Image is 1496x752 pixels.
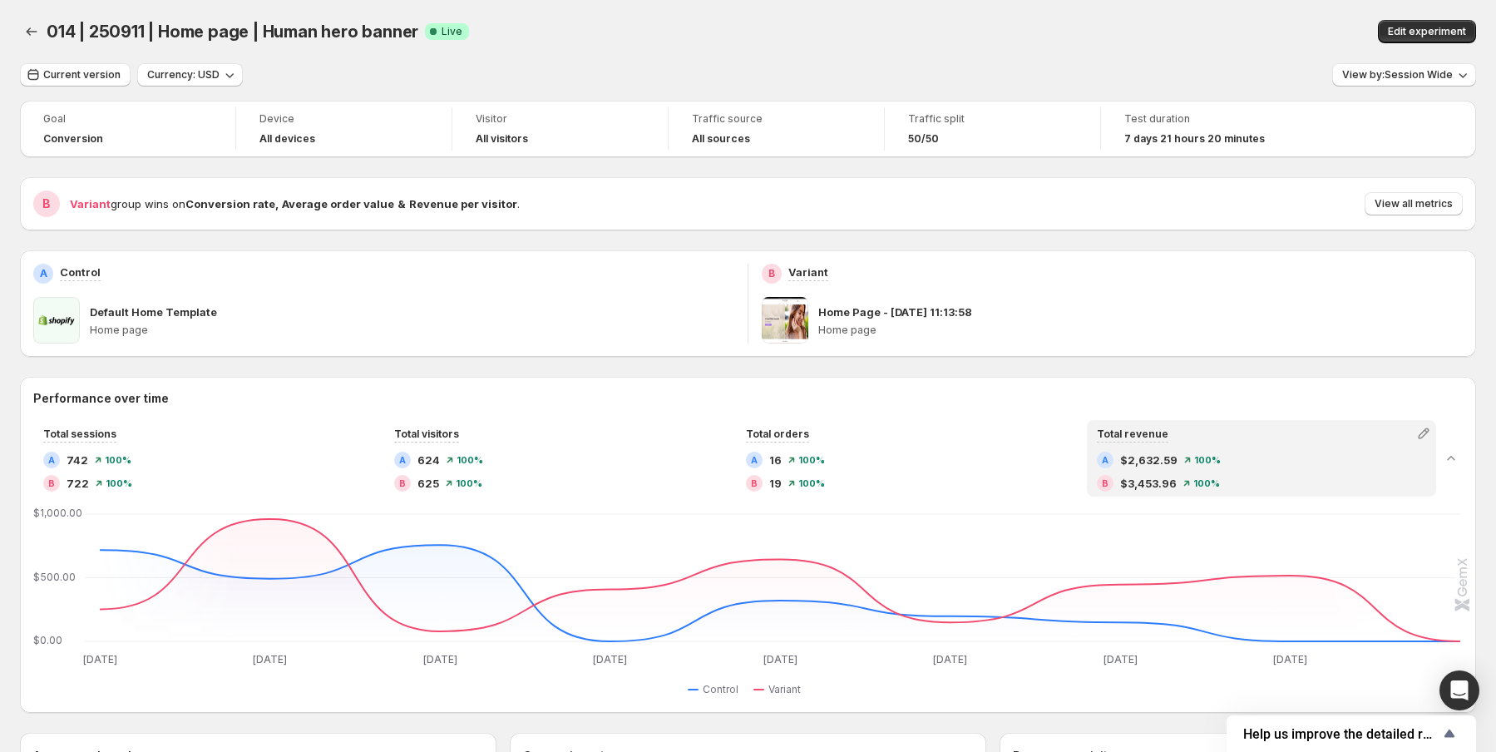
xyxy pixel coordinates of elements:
[1120,475,1177,492] span: $3,453.96
[788,264,828,280] p: Variant
[456,478,482,488] span: 100 %
[417,475,439,492] span: 625
[185,197,275,210] strong: Conversion rate
[83,653,117,665] text: [DATE]
[106,478,132,488] span: 100 %
[259,132,315,146] h4: All devices
[933,653,967,665] text: [DATE]
[1378,20,1476,43] button: Edit experiment
[275,197,279,210] strong: ,
[423,653,457,665] text: [DATE]
[768,267,775,280] h2: B
[1124,132,1265,146] span: 7 days 21 hours 20 minutes
[259,112,428,126] span: Device
[105,455,131,465] span: 100 %
[1243,726,1439,742] span: Help us improve the detailed report for A/B campaigns
[282,197,394,210] strong: Average order value
[33,297,80,344] img: Default Home Template
[818,324,1463,337] p: Home page
[908,111,1077,147] a: Traffic split50/50
[1097,428,1168,440] span: Total revenue
[818,304,972,320] p: Home Page - [DATE] 11:13:58
[409,197,517,210] strong: Revenue per visitor
[90,304,217,320] p: Default Home Template
[33,571,76,583] text: $500.00
[43,112,212,126] span: Goal
[692,132,750,146] h4: All sources
[33,390,1463,407] h2: Performance over time
[43,68,121,82] span: Current version
[703,683,738,696] span: Control
[20,20,43,43] button: Back
[753,680,807,700] button: Variant
[1124,111,1294,147] a: Test duration7 days 21 hours 20 minutes
[769,475,782,492] span: 19
[259,111,428,147] a: DeviceAll devices
[1365,192,1463,215] button: View all metrics
[90,324,734,337] p: Home page
[399,478,406,488] h2: B
[593,653,627,665] text: [DATE]
[1103,653,1138,665] text: [DATE]
[43,428,116,440] span: Total sessions
[417,452,440,468] span: 624
[147,68,220,82] span: Currency: USD
[1120,452,1178,468] span: $2,632.59
[1273,653,1307,665] text: [DATE]
[1193,478,1220,488] span: 100 %
[442,25,462,38] span: Live
[394,428,459,440] span: Total visitors
[1342,68,1453,82] span: View by: Session Wide
[762,297,808,344] img: Home Page - Aug 7, 11:13:58
[1388,25,1466,38] span: Edit experiment
[798,455,825,465] span: 100 %
[33,634,62,646] text: $0.00
[397,197,406,210] strong: &
[908,112,1077,126] span: Traffic split
[763,653,797,665] text: [DATE]
[43,111,212,147] a: GoalConversion
[751,478,758,488] h2: B
[1124,112,1294,126] span: Test duration
[67,452,88,468] span: 742
[688,680,745,700] button: Control
[1439,670,1479,710] div: Open Intercom Messenger
[1243,724,1459,744] button: Show survey - Help us improve the detailed report for A/B campaigns
[798,478,825,488] span: 100 %
[457,455,483,465] span: 100 %
[746,428,809,440] span: Total orders
[476,111,644,147] a: VisitorAll visitors
[1375,197,1453,210] span: View all metrics
[48,455,55,465] h2: A
[769,452,782,468] span: 16
[1439,447,1463,470] button: Collapse chart
[768,683,801,696] span: Variant
[1102,478,1108,488] h2: B
[399,455,406,465] h2: A
[47,22,418,42] span: 014 | 250911 | Home page | Human hero banner
[40,267,47,280] h2: A
[33,507,82,519] text: $1,000.00
[476,132,528,146] h4: All visitors
[70,197,520,210] span: group wins on .
[1194,455,1221,465] span: 100 %
[692,111,861,147] a: Traffic sourceAll sources
[1332,63,1476,87] button: View by:Session Wide
[253,653,287,665] text: [DATE]
[48,478,55,488] h2: B
[137,63,243,87] button: Currency: USD
[67,475,89,492] span: 722
[60,264,101,280] p: Control
[20,63,131,87] button: Current version
[43,132,103,146] span: Conversion
[42,195,51,212] h2: B
[692,112,861,126] span: Traffic source
[70,197,111,210] span: Variant
[476,112,644,126] span: Visitor
[908,132,939,146] span: 50/50
[1102,455,1108,465] h2: A
[751,455,758,465] h2: A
